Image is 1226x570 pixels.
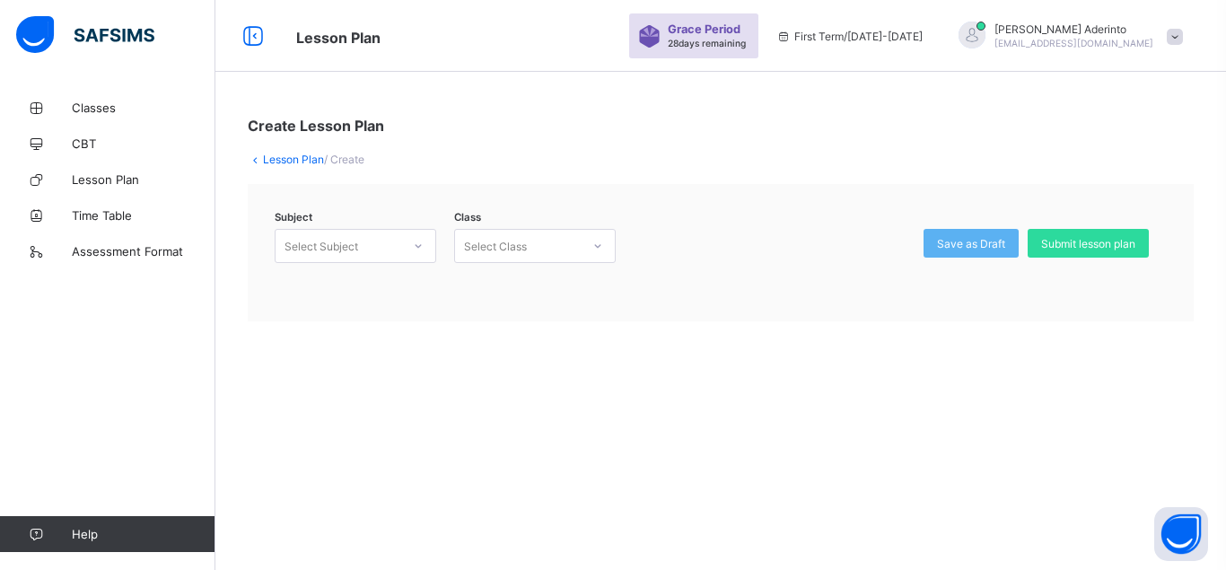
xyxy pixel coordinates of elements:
[994,22,1153,36] span: [PERSON_NAME] Aderinto
[941,22,1192,51] div: DeborahAderinto
[275,211,312,224] span: Subject
[937,237,1005,250] span: Save as Draft
[72,527,215,541] span: Help
[248,117,384,135] span: Create Lesson Plan
[72,136,215,151] span: CBT
[296,29,381,47] span: Lesson Plan
[72,244,215,259] span: Assessment Format
[464,229,527,263] div: Select Class
[454,211,481,224] span: Class
[668,38,746,48] span: 28 days remaining
[324,153,364,166] span: / Create
[638,25,661,48] img: sticker-purple.71386a28dfed39d6af7621340158ba97.svg
[994,38,1153,48] span: [EMAIL_ADDRESS][DOMAIN_NAME]
[72,101,215,115] span: Classes
[668,22,740,36] span: Grace Period
[1154,507,1208,561] button: Open asap
[285,229,358,263] div: Select Subject
[16,16,154,54] img: safsims
[1041,237,1135,250] span: Submit lesson plan
[72,172,215,187] span: Lesson Plan
[72,208,215,223] span: Time Table
[263,153,324,166] a: Lesson Plan
[776,30,923,43] span: session/term information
